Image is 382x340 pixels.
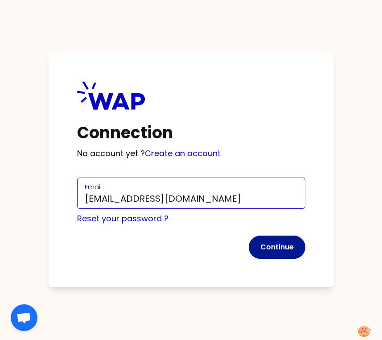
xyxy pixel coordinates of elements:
[77,213,168,224] a: Reset your password ?
[249,236,305,259] button: Continue
[77,124,305,142] h1: Connection
[145,148,221,159] a: Create an account
[77,147,305,160] p: No account yet ?
[11,304,37,331] div: Open chat
[85,182,102,191] label: Email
